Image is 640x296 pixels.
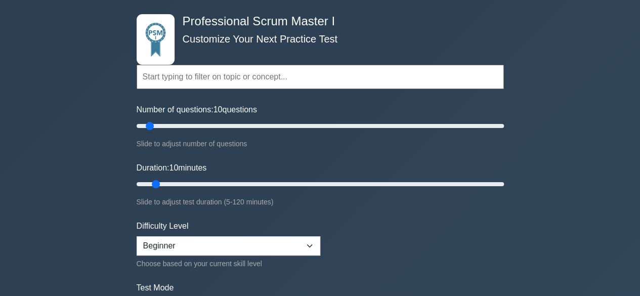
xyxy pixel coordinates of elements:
[169,163,178,172] span: 10
[214,105,223,114] span: 10
[137,258,320,270] div: Choose based on your current skill level
[137,282,504,294] label: Test Mode
[137,138,504,150] div: Slide to adjust number of questions
[137,65,504,89] input: Start typing to filter on topic or concept...
[137,104,257,116] label: Number of questions: questions
[179,14,454,29] h4: Professional Scrum Master I
[137,220,189,232] label: Difficulty Level
[137,162,207,174] label: Duration: minutes
[137,196,504,208] div: Slide to adjust test duration (5-120 minutes)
